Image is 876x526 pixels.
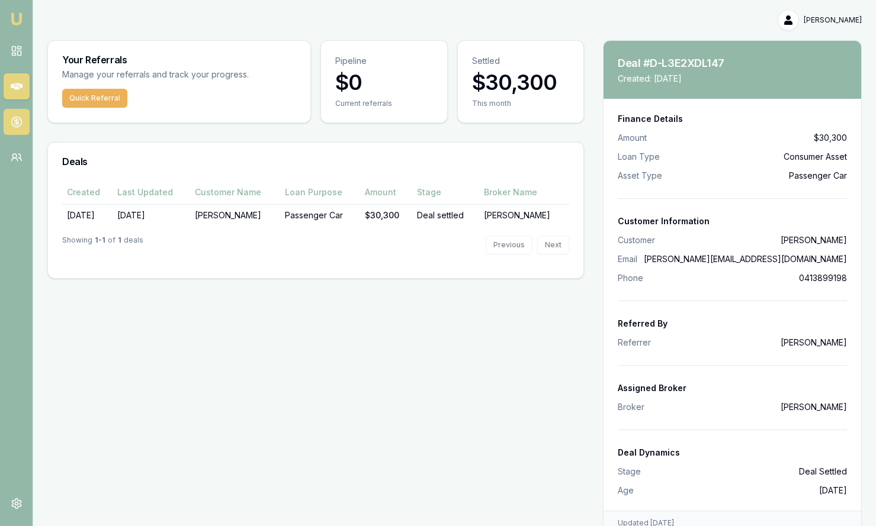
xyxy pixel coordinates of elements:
[412,204,479,226] td: Deal settled
[618,337,651,348] dt: Referrer
[814,132,847,144] span: $30,300
[95,235,105,254] strong: 1 - 1
[618,132,647,144] span: Amount
[618,151,660,163] span: Loan Type
[62,157,569,166] h3: Deals
[365,186,407,198] div: Amount
[804,15,862,25] span: [PERSON_NAME]
[113,204,190,226] td: [DATE]
[618,401,644,413] dt: Broker
[618,318,847,330] div: Referred By
[618,253,637,265] dt: Email
[618,73,743,85] p: Created: [DATE]
[484,186,564,198] div: Broker Name
[67,186,108,198] div: Created
[9,12,24,26] img: emu-icon-u.png
[280,204,360,226] td: Passenger Car
[618,272,643,284] dt: Phone
[781,337,847,348] dd: [PERSON_NAME]
[472,70,570,94] h3: $30,300
[195,186,275,198] div: Customer Name
[618,234,655,246] dt: Customer
[417,186,474,198] div: Stage
[799,466,847,477] dd: Deal Settled
[335,99,433,108] div: Current referrals
[644,254,847,264] a: [PERSON_NAME][EMAIL_ADDRESS][DOMAIN_NAME]
[472,99,570,108] div: This month
[62,235,143,254] div: Showing of deals
[62,68,296,82] p: Manage your referrals and track your progress.
[789,170,847,182] span: Passenger Car
[190,204,280,226] td: [PERSON_NAME]
[618,485,634,496] dt: Age
[62,204,113,226] td: [DATE]
[784,151,847,163] span: Consumer Asset
[479,204,569,226] td: [PERSON_NAME]
[618,466,641,477] dt: Stage
[618,382,847,394] div: Assigned Broker
[618,113,847,125] div: Finance Details
[618,170,662,182] span: Asset Type
[781,401,847,413] dd: [PERSON_NAME]
[618,215,847,227] div: Customer Information
[618,447,847,459] div: Deal Dynamics
[118,235,121,254] strong: 1
[117,186,185,198] div: Last Updated
[799,273,847,283] a: 0413899198
[62,89,127,108] button: Quick Referral
[285,186,355,198] div: Loan Purpose
[62,55,296,64] h3: Your Referrals
[472,55,570,67] p: Settled
[781,234,847,246] dd: [PERSON_NAME]
[618,55,743,72] h3: Deal #D-L3E2XDL147
[819,485,847,496] dd: [DATE]
[335,70,433,94] h3: $0
[335,55,433,67] p: Pipeline
[365,209,407,221] div: $30,300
